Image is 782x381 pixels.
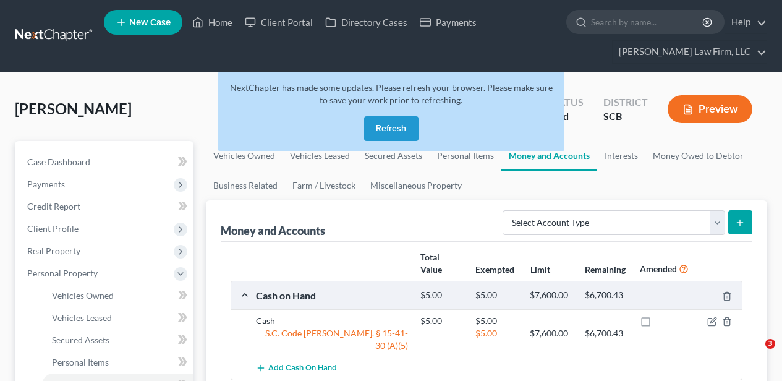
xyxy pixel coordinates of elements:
a: Interests [597,141,645,171]
strong: Exempted [475,264,514,275]
div: District [603,95,648,109]
a: Farm / Livestock [285,171,363,200]
strong: Limit [530,264,550,275]
span: Credit Report [27,201,80,212]
div: $7,600.00 [524,327,579,340]
div: S.C. Code [PERSON_NAME]. § 15-41-30 (A)(5) [250,327,414,352]
a: Directory Cases [319,11,414,33]
span: New Case [129,18,171,27]
a: Business Related [206,171,285,200]
span: Case Dashboard [27,156,90,167]
a: Miscellaneous Property [363,171,469,200]
strong: Remaining [585,264,626,275]
span: Client Profile [27,223,79,234]
div: $5.00 [414,315,469,327]
span: Vehicles Owned [52,290,114,301]
div: $5.00 [469,289,524,301]
div: $5.00 [469,315,524,327]
span: Payments [27,179,65,189]
div: $7,600.00 [524,289,579,301]
a: Secured Assets [42,329,193,351]
div: Money and Accounts [221,223,325,238]
a: Home [186,11,239,33]
div: Cash on Hand [250,289,414,302]
a: [PERSON_NAME] Law Firm, LLC [613,41,767,63]
a: Vehicles Leased [42,307,193,329]
div: SCB [603,109,648,124]
strong: Amended [640,263,677,274]
a: Vehicles Owned [42,285,193,307]
button: Refresh [364,116,419,141]
a: Client Portal [239,11,319,33]
iframe: Intercom live chat [740,339,770,369]
div: Filed [547,109,584,124]
a: Credit Report [17,195,193,218]
a: Payments [414,11,483,33]
a: Case Dashboard [17,151,193,173]
div: Cash [250,315,414,327]
a: Money Owed to Debtor [645,141,751,171]
span: NextChapter has made some updates. Please refresh your browser. Please make sure to save your wor... [230,82,553,105]
span: Vehicles Leased [52,312,112,323]
span: Secured Assets [52,335,109,345]
button: Add Cash on Hand [256,357,337,380]
span: Personal Items [52,357,109,367]
span: Real Property [27,246,80,256]
div: $6,700.43 [579,327,634,340]
span: Add Cash on Hand [268,364,337,374]
strong: Total Value [420,252,442,275]
input: Search by name... [591,11,704,33]
a: Help [725,11,767,33]
span: Personal Property [27,268,98,278]
span: 3 [765,339,775,349]
div: $6,700.43 [579,289,634,301]
div: Status [547,95,584,109]
button: Preview [668,95,752,123]
div: $5.00 [414,289,469,301]
a: Vehicles Owned [206,141,283,171]
a: Personal Items [42,351,193,374]
div: $5.00 [469,327,524,340]
span: [PERSON_NAME] [15,100,132,118]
